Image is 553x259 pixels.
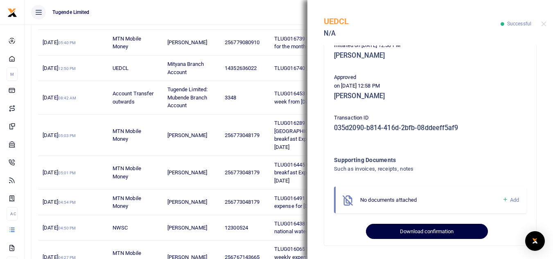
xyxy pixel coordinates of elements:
span: [DATE] [43,199,76,205]
span: TLUG016453 Mubende requisition week from [DATE] to [DATE] [274,90,354,105]
span: Tugende Limited: Mubende Branch Account [167,86,208,108]
span: 3348 [225,95,236,101]
span: NWSC [113,225,128,231]
span: [DATE] [43,65,76,71]
span: MTN Mobile Money [113,128,141,142]
span: TLUG016740 [PERSON_NAME] [274,65,346,71]
small: 08:42 AM [58,96,77,100]
p: Initiated on [DATE] 12:50 PM [334,41,526,50]
li: M [7,68,18,81]
span: Account Transfer outwards [113,90,154,105]
small: 12:50 PM [58,66,76,71]
span: 256773048179 [225,132,260,138]
small: 04:50 PM [58,226,76,230]
span: 14352636022 [225,65,257,71]
span: 12300524 [225,225,248,231]
span: Tugende Limited [49,9,93,16]
span: Mityana Branch Account [167,61,204,75]
button: Download confirmation [366,224,488,239]
div: Open Intercom Messenger [525,231,545,251]
span: [DATE] [43,225,76,231]
span: [PERSON_NAME] [167,169,207,176]
span: [PERSON_NAME] [167,225,207,231]
span: TLUG016445 Mityana branch breakfast Expense for 31st to [DATE] [274,162,344,184]
span: TLUG016289 [GEOGRAPHIC_DATA] branch breakfast Expense for [DATE] to [DATE] [274,120,349,150]
h5: [PERSON_NAME] [334,52,526,60]
span: [DATE] [43,39,76,45]
span: MTN Mobile Money [113,195,141,209]
span: [PERSON_NAME] [167,39,207,45]
span: UEDCL [113,65,129,71]
span: [DATE] [43,169,76,176]
span: TLUG016739 Mityana office data for the month of [DATE] [274,36,352,50]
small: 05:03 PM [58,133,76,138]
span: [PERSON_NAME] [167,132,207,138]
span: Successful [507,21,531,27]
small: 04:54 PM [58,200,76,205]
span: Add [510,197,519,203]
span: No documents attached [360,197,417,203]
h5: UEDCL [324,16,501,26]
h4: Such as invoices, receipts, notes [334,164,493,173]
a: Add [502,195,519,205]
p: Transaction ID [334,114,526,122]
p: on [DATE] 12:58 PM [334,82,526,90]
span: [DATE] [43,132,76,138]
span: TLUG016491 Mityana breakfast expense for [DATE] to [DATE] [274,195,349,209]
small: 05:40 PM [58,41,76,45]
span: TLUG016438 Mityana Branch national water bill [274,221,343,235]
button: Close [541,21,546,27]
h5: N/A [324,29,501,38]
small: 05:01 PM [58,171,76,175]
span: MTN Mobile Money [113,165,141,180]
span: 256773048179 [225,199,260,205]
span: [DATE] [43,95,76,101]
span: 256779080910 [225,39,260,45]
h5: [PERSON_NAME] [334,92,526,100]
h4: Supporting Documents [334,155,493,164]
h5: 035d2090-b814-416d-2bfb-08ddeeff5af9 [334,124,526,132]
span: 256773048179 [225,169,260,176]
a: logo-small logo-large logo-large [7,9,17,15]
span: [PERSON_NAME] [167,199,207,205]
span: MTN Mobile Money [113,36,141,50]
li: Ac [7,207,18,221]
p: Approved [334,73,526,82]
img: logo-small [7,8,17,18]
